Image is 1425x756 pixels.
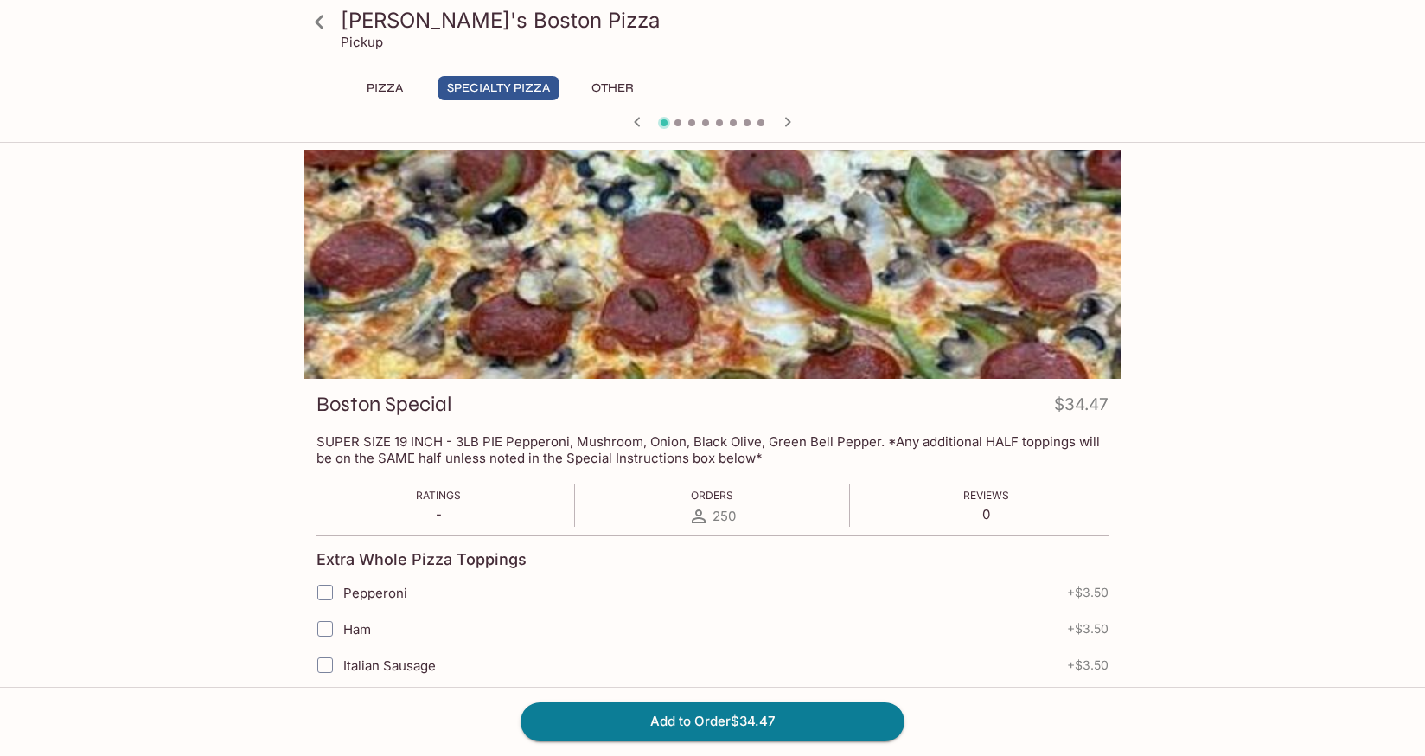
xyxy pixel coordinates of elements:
[963,489,1009,502] span: Reviews
[691,489,733,502] span: Orders
[573,76,651,100] button: Other
[341,34,383,50] p: Pickup
[416,489,461,502] span: Ratings
[343,657,436,674] span: Italian Sausage
[712,508,736,524] span: 250
[438,76,559,100] button: Specialty Pizza
[963,506,1009,522] p: 0
[1054,391,1109,425] h4: $34.47
[316,433,1109,466] p: SUPER SIZE 19 INCH - 3LB PIE Pepperoni, Mushroom, Onion, Black Olive, Green Bell Pepper. *Any add...
[316,391,452,418] h3: Boston Special
[316,550,527,569] h4: Extra Whole Pizza Toppings
[341,7,1114,34] h3: [PERSON_NAME]'s Boston Pizza
[1067,622,1109,636] span: + $3.50
[343,621,371,637] span: Ham
[304,150,1121,379] div: Boston Special
[521,702,904,740] button: Add to Order$34.47
[346,76,424,100] button: Pizza
[1067,586,1109,599] span: + $3.50
[1067,658,1109,672] span: + $3.50
[343,585,407,601] span: Pepperoni
[416,506,461,522] p: -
